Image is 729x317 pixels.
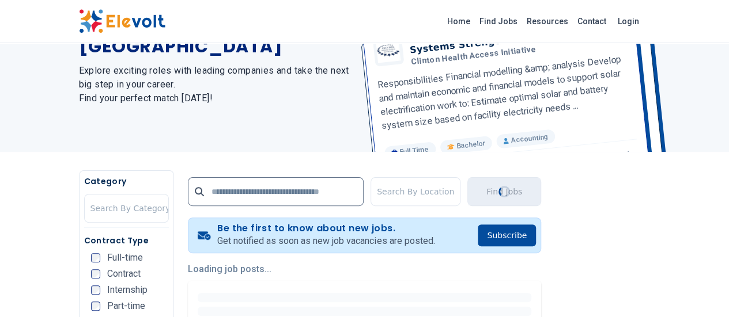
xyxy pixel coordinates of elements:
input: Contract [91,269,100,278]
a: Login [611,10,646,33]
input: Internship [91,285,100,295]
button: Find JobsLoading... [467,177,541,206]
img: Elevolt [79,9,165,33]
div: Loading... [497,185,511,198]
button: Subscribe [478,224,536,246]
a: Home [443,12,475,30]
h5: Category [84,175,169,187]
p: Get notified as soon as new job vacancies are posted. [217,234,435,248]
h2: Explore exciting roles with leading companies and take the next big step in your career. Find you... [79,64,351,105]
h4: Be the first to know about new jobs. [217,223,435,234]
input: Full-time [91,253,100,262]
iframe: Chat Widget [671,262,729,317]
a: Resources [522,12,573,30]
a: Contact [573,12,611,30]
input: Part-time [91,301,100,311]
span: Contract [107,269,141,278]
h1: The Latest Jobs in [GEOGRAPHIC_DATA] [79,16,351,57]
h5: Contract Type [84,235,169,246]
span: Part-time [107,301,145,311]
a: Find Jobs [475,12,522,30]
span: Internship [107,285,148,295]
span: Full-time [107,253,143,262]
p: Loading job posts... [188,262,541,276]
